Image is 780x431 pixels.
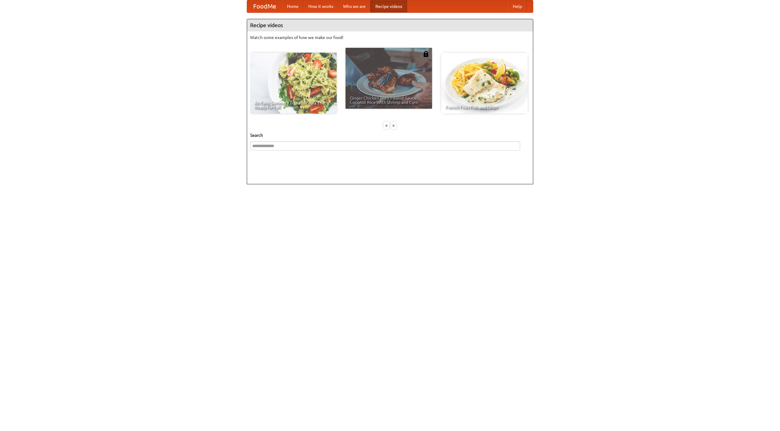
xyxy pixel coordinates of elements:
[282,0,303,12] a: Home
[250,132,530,138] h5: Search
[441,53,528,114] a: French Fries Fish and Chips
[254,101,332,109] span: An Easy, Summery Tomato Pasta That's Ready for Fall
[247,0,282,12] a: FoodMe
[384,122,389,129] div: «
[247,19,533,31] h4: Recipe videos
[445,105,523,109] span: French Fries Fish and Chips
[250,53,337,114] a: An Easy, Summery Tomato Pasta That's Ready for Fall
[508,0,527,12] a: Help
[391,122,396,129] div: »
[338,0,370,12] a: Who we are
[250,34,530,41] p: Watch some examples of how we make our food!
[370,0,407,12] a: Recipe videos
[423,51,429,57] img: 483408.png
[303,0,338,12] a: How it works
